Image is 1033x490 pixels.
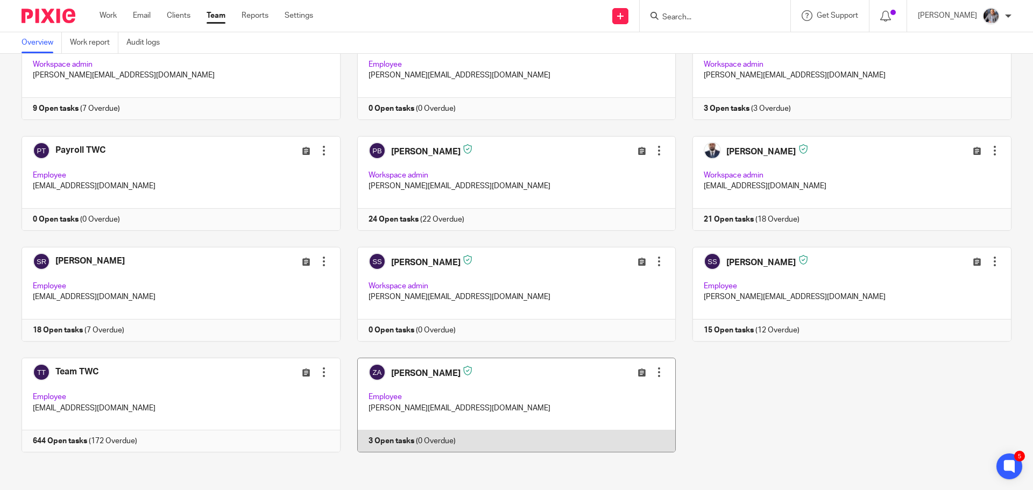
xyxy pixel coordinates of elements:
[1014,451,1025,461] div: 5
[126,32,168,53] a: Audit logs
[207,10,225,21] a: Team
[918,10,977,21] p: [PERSON_NAME]
[661,13,758,23] input: Search
[22,32,62,53] a: Overview
[70,32,118,53] a: Work report
[242,10,268,21] a: Reports
[22,9,75,23] img: Pixie
[100,10,117,21] a: Work
[817,12,858,19] span: Get Support
[285,10,313,21] a: Settings
[133,10,151,21] a: Email
[167,10,190,21] a: Clients
[982,8,1000,25] img: -%20%20-%20studio@ingrained.co.uk%20for%20%20-20220223%20at%20101413%20-%201W1A2026.jpg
